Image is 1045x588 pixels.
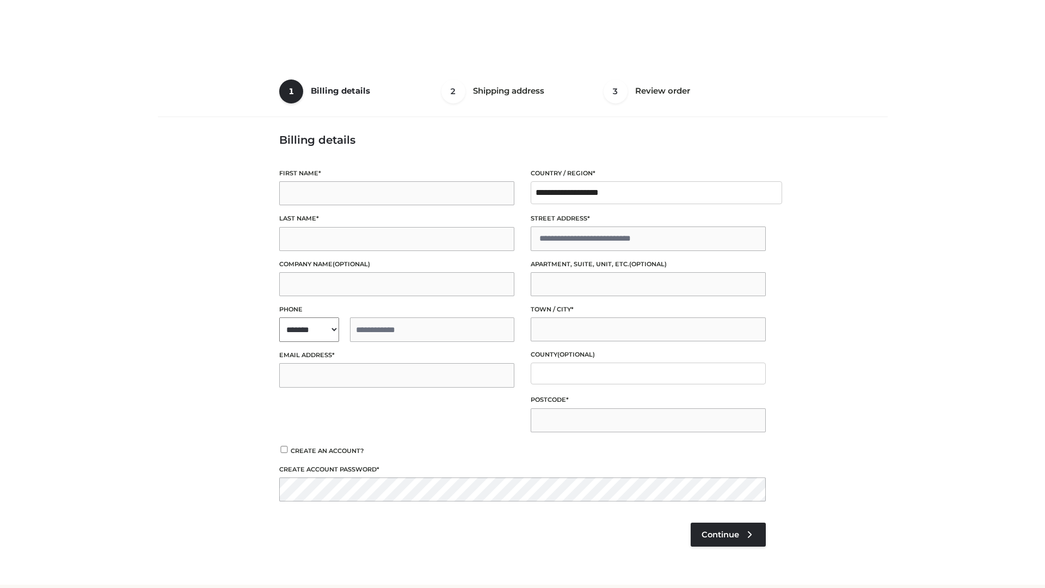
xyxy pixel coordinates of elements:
a: Continue [691,523,766,547]
span: (optional) [557,351,595,358]
label: First name [279,168,514,179]
label: County [531,350,766,360]
span: Billing details [311,85,370,96]
span: Continue [702,530,739,540]
label: Company name [279,259,514,269]
input: Create an account? [279,446,289,453]
span: Shipping address [473,85,544,96]
span: 2 [441,79,465,103]
span: (optional) [333,260,370,268]
span: Review order [635,85,690,96]
label: Town / City [531,304,766,315]
label: Create account password [279,464,766,475]
span: Create an account? [291,447,364,455]
label: Last name [279,213,514,224]
label: Country / Region [531,168,766,179]
label: Street address [531,213,766,224]
span: (optional) [629,260,667,268]
label: Postcode [531,395,766,405]
span: 3 [604,79,628,103]
label: Email address [279,350,514,360]
label: Phone [279,304,514,315]
span: 1 [279,79,303,103]
h3: Billing details [279,133,766,146]
label: Apartment, suite, unit, etc. [531,259,766,269]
